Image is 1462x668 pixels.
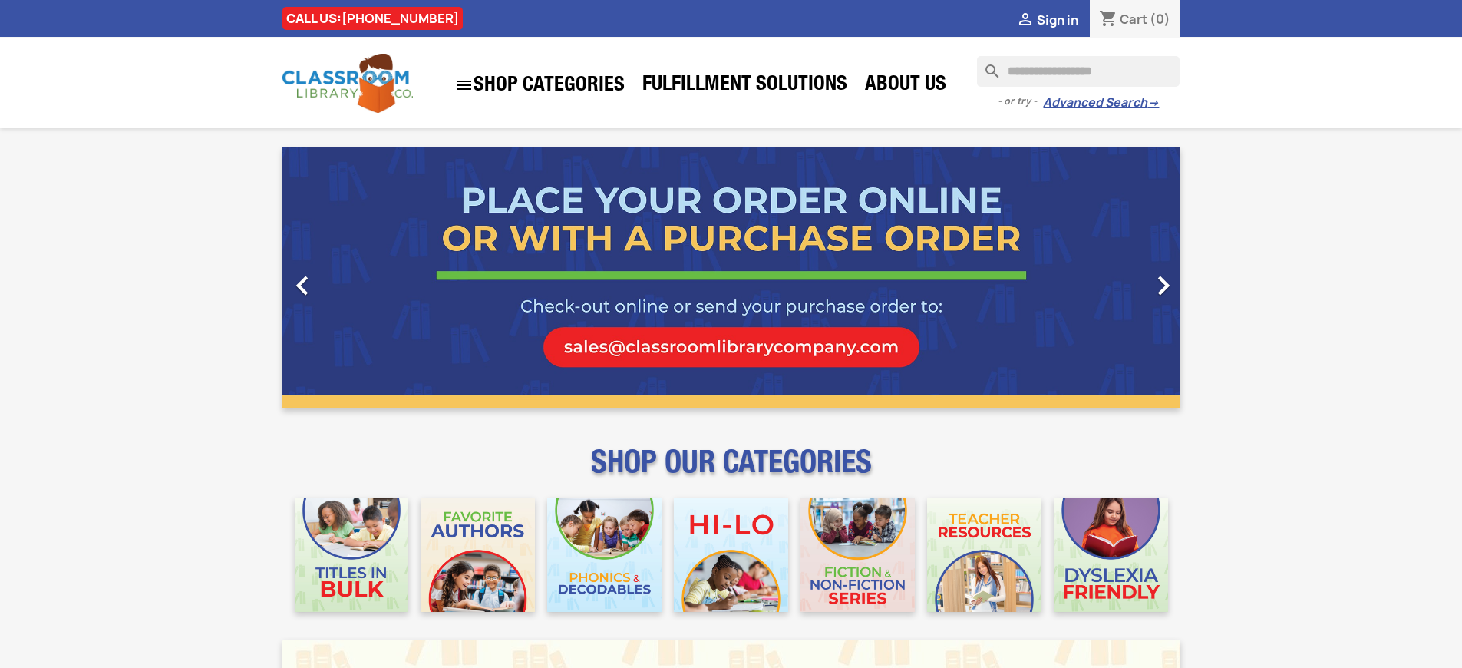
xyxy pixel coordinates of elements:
a: Previous [282,147,417,408]
img: Classroom Library Company [282,54,413,113]
a:  Sign in [1016,12,1078,28]
a: Advanced Search→ [1043,95,1159,111]
a: SHOP CATEGORIES [447,68,632,102]
span: → [1147,95,1159,111]
i:  [1016,12,1035,30]
a: [PHONE_NUMBER] [342,10,459,27]
i:  [1144,266,1183,305]
span: Cart [1120,11,1147,28]
a: Fulfillment Solutions [635,71,855,101]
img: CLC_Phonics_And_Decodables_Mobile.jpg [547,498,662,612]
div: CALL US: [282,7,463,30]
span: - or try - [998,94,1043,109]
p: SHOP OUR CATEGORIES [282,458,1180,485]
i: search [977,56,995,74]
input: Search [977,56,1180,87]
img: CLC_Bulk_Mobile.jpg [295,498,409,612]
img: CLC_Fiction_Nonfiction_Mobile.jpg [800,498,915,612]
img: CLC_Teacher_Resources_Mobile.jpg [927,498,1041,612]
span: (0) [1150,11,1170,28]
i:  [283,266,322,305]
span: Sign in [1037,12,1078,28]
img: CLC_Dyslexia_Mobile.jpg [1054,498,1168,612]
i: shopping_cart [1099,11,1117,29]
ul: Carousel container [282,147,1180,408]
i:  [455,76,474,94]
a: Next [1045,147,1180,408]
img: CLC_Favorite_Authors_Mobile.jpg [421,498,535,612]
a: About Us [857,71,954,101]
img: CLC_HiLo_Mobile.jpg [674,498,788,612]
